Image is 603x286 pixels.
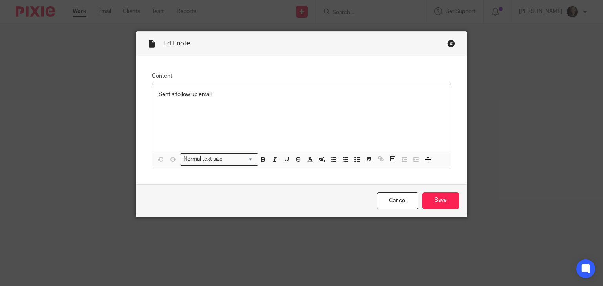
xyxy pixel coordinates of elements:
div: Search for option [180,153,258,165]
a: Cancel [377,192,418,209]
p: Sent a follow up email [159,91,445,98]
label: Content [152,72,451,80]
div: Close this dialog window [447,40,455,47]
input: Save [422,192,459,209]
span: Normal text size [182,155,225,163]
span: Edit note [163,40,190,47]
input: Search for option [225,155,254,163]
